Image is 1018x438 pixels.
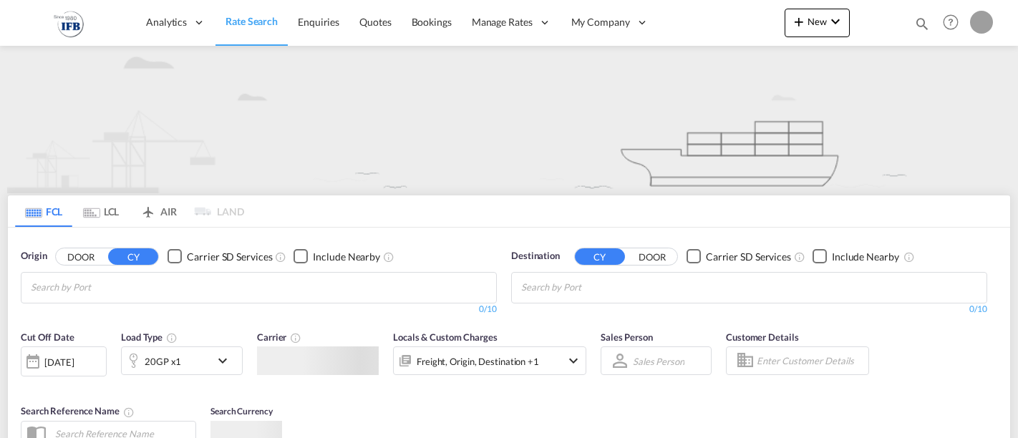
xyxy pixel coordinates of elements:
[511,249,560,263] span: Destination
[417,351,539,371] div: Freight Origin Destination Factory Stuffing
[313,250,380,264] div: Include Nearby
[785,9,850,37] button: icon-plus 400-fgNewicon-chevron-down
[383,251,394,263] md-icon: Unchecked: Ignores neighbouring ports when fetching rates.Checked : Includes neighbouring ports w...
[631,351,686,371] md-select: Sales Person
[140,203,157,214] md-icon: icon-airplane
[226,15,278,27] span: Rate Search
[939,10,963,34] span: Help
[511,303,987,316] div: 0/10
[412,16,452,28] span: Bookings
[146,15,187,29] span: Analytics
[21,303,497,316] div: 0/10
[790,13,808,30] md-icon: icon-plus 400-fg
[257,331,301,343] span: Carrier
[790,16,844,27] span: New
[15,195,244,227] md-pagination-wrapper: Use the left and right arrow keys to navigate between tabs
[565,352,582,369] md-icon: icon-chevron-down
[121,346,243,375] div: 20GP x1icon-chevron-down
[21,331,74,343] span: Cut Off Date
[571,15,630,29] span: My Company
[827,13,844,30] md-icon: icon-chevron-down
[123,407,135,418] md-icon: Your search will be saved by the below given name
[294,249,380,264] md-checkbox: Checkbox No Ink
[794,251,805,263] md-icon: Unchecked: Search for CY (Container Yard) services for all selected carriers.Checked : Search for...
[757,350,864,371] input: Enter Customer Details
[15,195,72,227] md-tab-item: FCL
[627,248,677,265] button: DOOR
[575,248,625,265] button: CY
[832,250,899,264] div: Include Nearby
[472,15,533,29] span: Manage Rates
[914,16,930,37] div: icon-magnify
[168,249,272,264] md-checkbox: Checkbox No Ink
[275,251,286,263] md-icon: Unchecked: Search for CY (Container Yard) services for all selected carriers.Checked : Search for...
[519,273,663,299] md-chips-wrap: Chips container with autocompletion. Enter the text area, type text to search, and then use the u...
[903,251,915,263] md-icon: Unchecked: Ignores neighbouring ports when fetching rates.Checked : Includes neighbouring ports w...
[359,16,391,28] span: Quotes
[706,250,791,264] div: Carrier SD Services
[813,249,899,264] md-checkbox: Checkbox No Ink
[72,195,130,227] md-tab-item: LCL
[21,405,135,417] span: Search Reference Name
[56,248,106,265] button: DOOR
[31,276,167,299] input: Chips input.
[393,331,498,343] span: Locals & Custom Charges
[290,332,301,344] md-icon: The selected Trucker/Carrierwill be displayed in the rate results If the rates are from another f...
[939,10,970,36] div: Help
[130,195,187,227] md-tab-item: AIR
[601,331,653,343] span: Sales Person
[108,248,158,265] button: CY
[7,46,1011,193] img: new-FCL.png
[44,356,74,369] div: [DATE]
[210,406,273,417] span: Search Currency
[521,276,657,299] input: Chips input.
[21,249,47,263] span: Origin
[21,346,107,376] div: [DATE]
[214,352,238,369] md-icon: icon-chevron-down
[726,331,798,343] span: Customer Details
[166,332,178,344] md-icon: icon-information-outline
[21,6,118,39] img: c8e2f150251911ee8d1b973dd8a477fe.png
[29,273,173,299] md-chips-wrap: Chips container with autocompletion. Enter the text area, type text to search, and then use the u...
[687,249,791,264] md-checkbox: Checkbox No Ink
[914,16,930,31] md-icon: icon-magnify
[21,375,31,394] md-datepicker: Select
[298,16,339,28] span: Enquiries
[393,346,586,375] div: Freight Origin Destination Factory Stuffingicon-chevron-down
[187,250,272,264] div: Carrier SD Services
[121,331,178,343] span: Load Type
[145,351,181,371] div: 20GP x1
